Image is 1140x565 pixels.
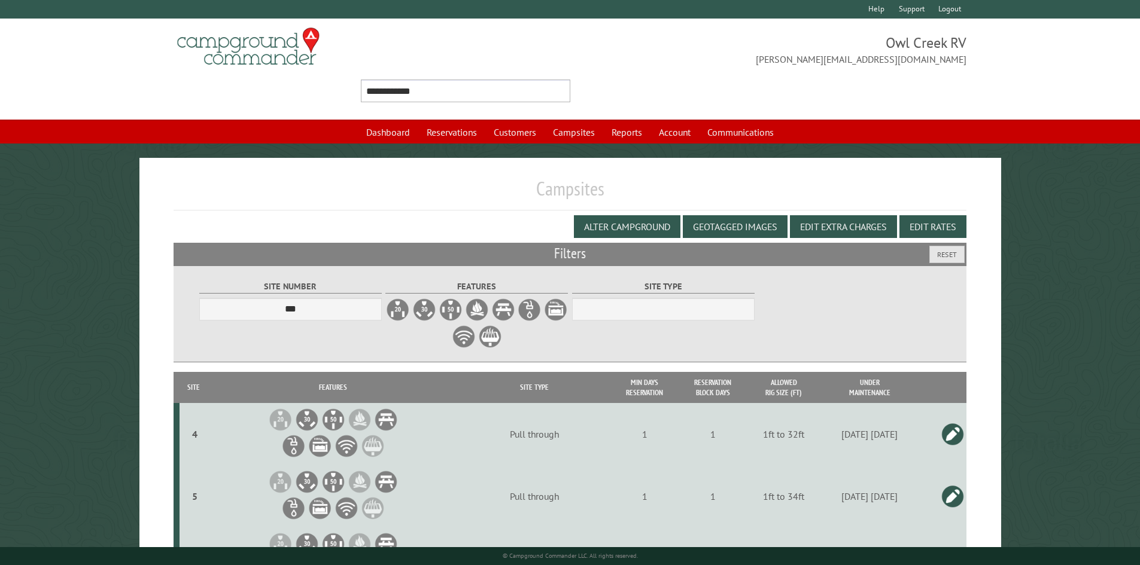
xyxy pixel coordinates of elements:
[683,215,788,238] button: Geotagged Images
[503,552,638,560] small: © Campground Commander LLC. All rights reserved.
[613,428,677,440] div: 1
[439,298,463,322] label: 50A Electrical Hookup
[295,470,319,494] li: 30A Electrical Hookup
[491,298,515,322] label: Picnic Table
[308,496,332,520] li: Sewer Hookup
[295,532,319,556] li: 30A Electrical Hookup
[458,372,610,403] th: Site Type
[282,496,306,520] li: Water Hookup
[487,121,543,143] a: Customers
[747,372,820,403] th: Allowed Rig Size (ft)
[790,215,897,238] button: Edit Extra Charges
[749,428,819,440] div: 1ft to 32ft
[546,121,602,143] a: Campsites
[374,470,398,494] li: Picnic Table
[518,298,542,322] label: Water Hookup
[374,532,398,556] li: Picnic Table
[680,490,744,502] div: 1
[335,434,358,458] li: WiFi Service
[184,490,206,502] div: 5
[359,121,417,143] a: Dashboard
[348,532,372,556] li: Firepit
[679,372,747,403] th: Reservation Block Days
[174,243,967,265] h2: Filters
[184,428,206,440] div: 4
[321,532,345,556] li: 50A Electrical Hookup
[574,215,680,238] button: Alter Campground
[386,298,410,322] label: 20A Electrical Hookup
[308,434,332,458] li: Sewer Hookup
[572,280,755,294] label: Site Type
[610,372,679,403] th: Min Days Reservation
[321,470,345,494] li: 50A Electrical Hookup
[700,121,781,143] a: Communications
[452,325,476,349] label: WiFi Service
[652,121,698,143] a: Account
[412,298,436,322] label: 30A Electrical Hookup
[374,408,398,432] li: Picnic Table
[461,428,609,440] div: Pull through
[899,215,966,238] button: Edit Rates
[361,434,385,458] li: Grill
[385,280,568,294] label: Features
[604,121,649,143] a: Reports
[282,434,306,458] li: Water Hookup
[465,298,489,322] label: Firepit
[680,428,744,440] div: 1
[613,490,677,502] div: 1
[820,372,919,403] th: Under Maintenance
[269,470,293,494] li: 20A Electrical Hookup
[544,298,568,322] label: Sewer Hookup
[269,532,293,556] li: 20A Electrical Hookup
[822,490,917,502] div: [DATE] [DATE]
[941,422,965,446] a: Edit this campsite
[361,496,385,520] li: Grill
[941,484,965,508] a: Edit this campsite
[570,33,967,66] span: Owl Creek RV [PERSON_NAME][EMAIL_ADDRESS][DOMAIN_NAME]
[174,23,323,70] img: Campground Commander
[348,470,372,494] li: Firepit
[348,408,372,432] li: Firepit
[208,372,458,403] th: Features
[929,246,965,263] button: Reset
[321,408,345,432] li: 50A Electrical Hookup
[180,372,208,403] th: Site
[419,121,484,143] a: Reservations
[174,177,967,210] h1: Campsites
[478,325,502,349] label: Grill
[822,428,917,440] div: [DATE] [DATE]
[461,490,609,502] div: Pull through
[295,408,319,432] li: 30A Electrical Hookup
[335,496,358,520] li: WiFi Service
[269,408,293,432] li: 20A Electrical Hookup
[199,280,382,294] label: Site Number
[749,490,819,502] div: 1ft to 34ft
